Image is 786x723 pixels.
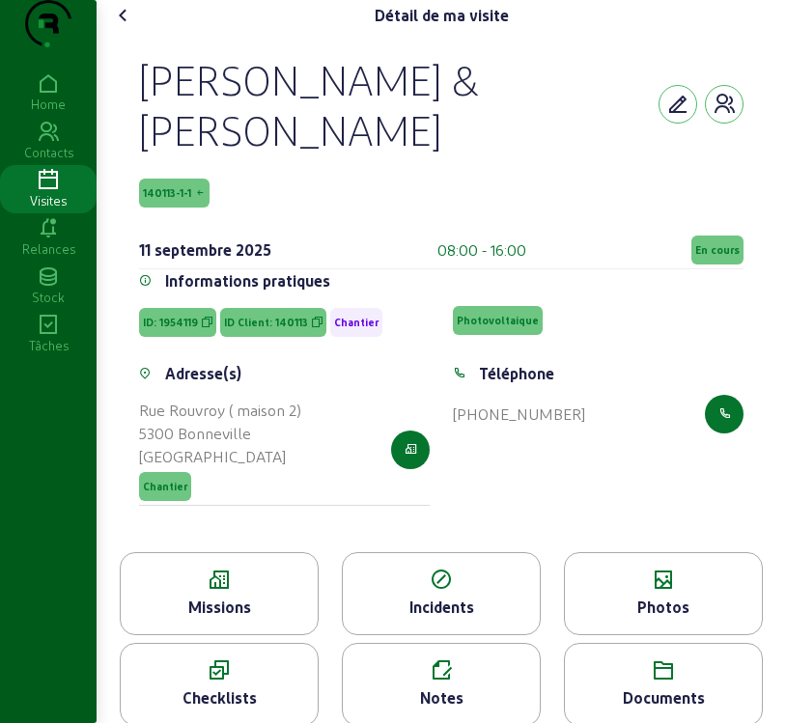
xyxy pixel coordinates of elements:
[121,596,318,619] div: Missions
[143,480,187,493] span: Chantier
[565,596,762,619] div: Photos
[139,399,301,422] div: Rue Rouvroy ( maison 2)
[139,422,301,445] div: 5300 Bonneville
[334,316,379,329] span: Chantier
[375,4,509,27] div: Détail de ma visite
[457,314,539,327] span: Photovoltaique
[343,686,540,709] div: Notes
[224,316,308,329] span: ID Client: 140113
[139,238,271,262] div: 11 septembre 2025
[453,403,585,426] div: [PHONE_NUMBER]
[139,54,659,154] div: [PERSON_NAME] & [PERSON_NAME]
[121,686,318,709] div: Checklists
[437,238,526,262] div: 08:00 - 16:00
[165,362,241,385] div: Adresse(s)
[143,186,191,200] span: 140113-1-1
[165,269,330,292] div: Informations pratiques
[565,686,762,709] div: Documents
[143,316,198,329] span: ID: 1954119
[343,596,540,619] div: Incidents
[139,445,301,468] div: [GEOGRAPHIC_DATA]
[479,362,554,385] div: Téléphone
[695,243,740,257] span: En cours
